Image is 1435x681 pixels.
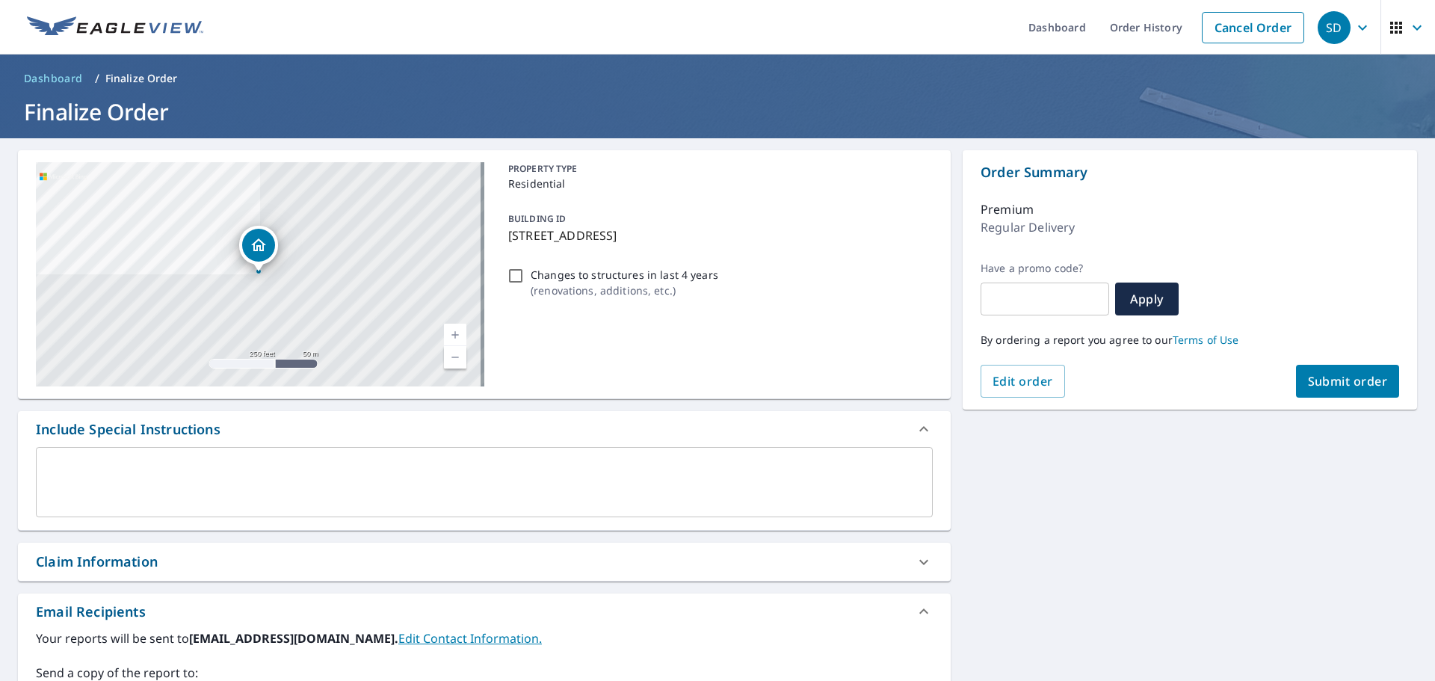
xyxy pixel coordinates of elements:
[18,67,1417,90] nav: breadcrumb
[36,419,220,440] div: Include Special Instructions
[508,162,927,176] p: PROPERTY TYPE
[508,176,927,191] p: Residential
[36,552,158,572] div: Claim Information
[1318,11,1351,44] div: SD
[189,630,398,647] b: [EMAIL_ADDRESS][DOMAIN_NAME].
[444,346,466,369] a: Current Level 17, Zoom Out
[18,543,951,581] div: Claim Information
[993,373,1053,389] span: Edit order
[531,283,718,298] p: ( renovations, additions, etc. )
[239,226,278,272] div: Dropped pin, building 1, Residential property, 122 Butternut Ln Methuen, MA 01844
[36,602,146,622] div: Email Recipients
[24,71,83,86] span: Dashboard
[981,218,1075,236] p: Regular Delivery
[18,411,951,447] div: Include Special Instructions
[508,212,566,225] p: BUILDING ID
[981,200,1034,218] p: Premium
[508,227,927,244] p: [STREET_ADDRESS]
[18,594,951,629] div: Email Recipients
[18,67,89,90] a: Dashboard
[1127,291,1167,307] span: Apply
[95,70,99,87] li: /
[36,629,933,647] label: Your reports will be sent to
[531,267,718,283] p: Changes to structures in last 4 years
[1296,365,1400,398] button: Submit order
[981,365,1065,398] button: Edit order
[1173,333,1239,347] a: Terms of Use
[27,16,203,39] img: EV Logo
[981,262,1109,275] label: Have a promo code?
[105,71,178,86] p: Finalize Order
[398,630,542,647] a: EditContactInfo
[1202,12,1304,43] a: Cancel Order
[1115,283,1179,315] button: Apply
[18,96,1417,127] h1: Finalize Order
[981,162,1399,182] p: Order Summary
[444,324,466,346] a: Current Level 17, Zoom In
[1308,373,1388,389] span: Submit order
[981,333,1399,347] p: By ordering a report you agree to our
